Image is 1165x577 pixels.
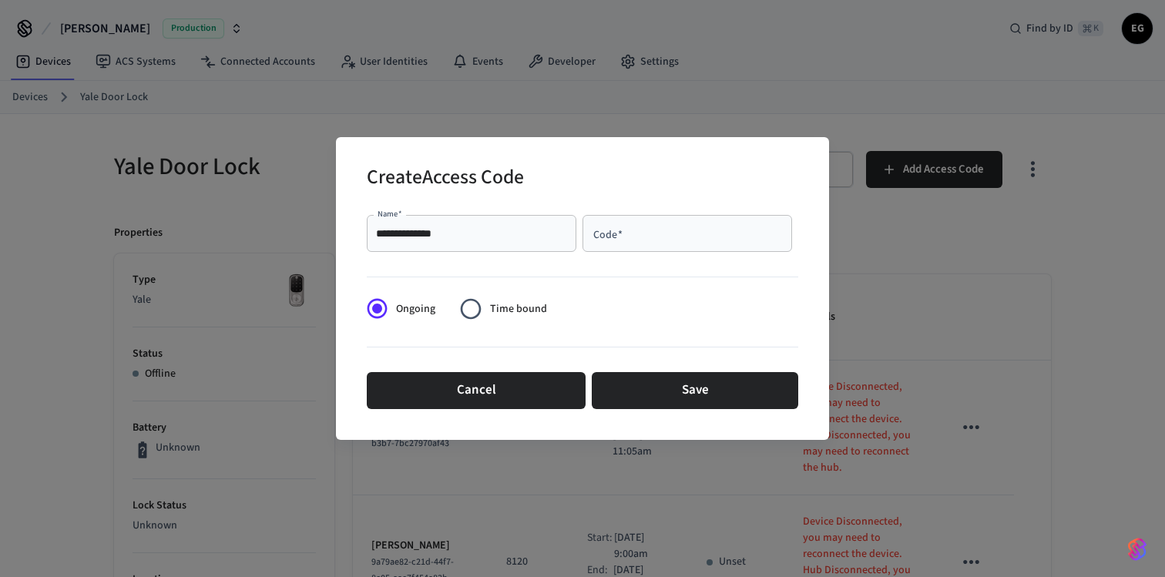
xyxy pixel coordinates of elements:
[396,301,435,317] span: Ongoing
[1128,537,1147,562] img: SeamLogoGradient.69752ec5.svg
[378,208,402,220] label: Name
[367,156,524,203] h2: Create Access Code
[592,372,798,409] button: Save
[367,372,586,409] button: Cancel
[490,301,547,317] span: Time bound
